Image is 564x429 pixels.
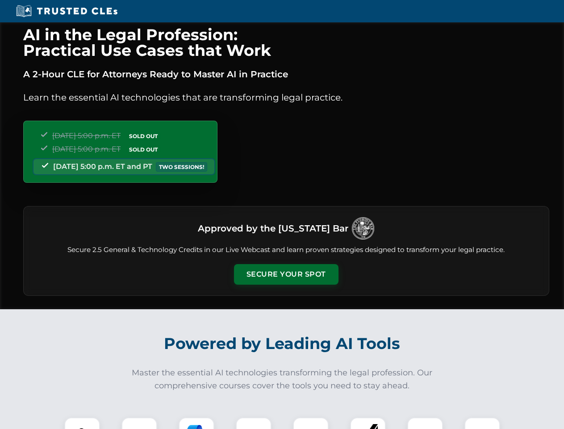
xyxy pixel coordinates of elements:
h2: Powered by Leading AI Tools [35,328,530,359]
p: A 2-Hour CLE for Attorneys Ready to Master AI in Practice [23,67,549,81]
button: Secure Your Spot [234,264,338,285]
p: Master the essential AI technologies transforming the legal profession. Our comprehensive courses... [126,366,439,392]
h3: Approved by the [US_STATE] Bar [198,220,348,236]
span: SOLD OUT [126,145,161,154]
img: Trusted CLEs [13,4,120,18]
span: [DATE] 5:00 p.m. ET [52,145,121,153]
h1: AI in the Legal Profession: Practical Use Cases that Work [23,27,549,58]
span: [DATE] 5:00 p.m. ET [52,131,121,140]
img: Logo [352,217,374,240]
p: Secure 2.5 General & Technology Credits in our Live Webcast and learn proven strategies designed ... [34,245,538,255]
p: Learn the essential AI technologies that are transforming legal practice. [23,90,549,105]
span: SOLD OUT [126,131,161,141]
